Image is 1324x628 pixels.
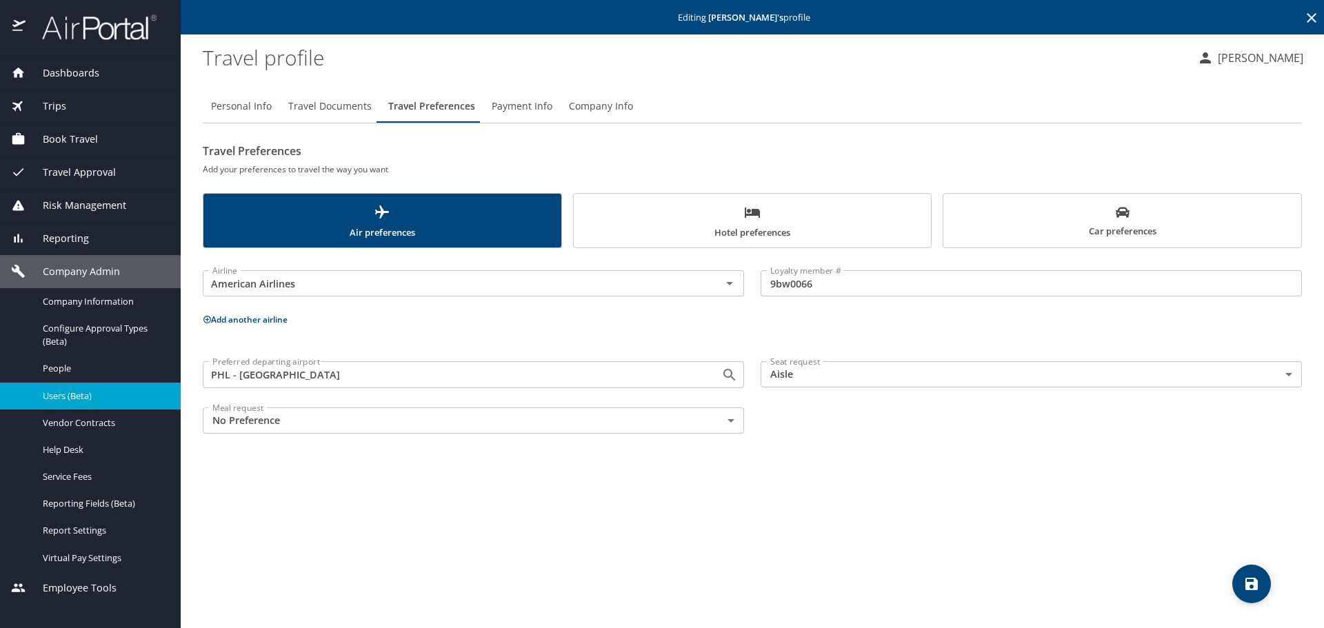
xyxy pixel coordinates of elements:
[26,231,89,246] span: Reporting
[43,322,164,348] span: Configure Approval Types (Beta)
[43,416,164,429] span: Vendor Contracts
[211,98,272,115] span: Personal Info
[26,264,120,279] span: Company Admin
[212,204,553,241] span: Air preferences
[1232,565,1271,603] button: save
[203,162,1302,176] h6: Add your preferences to travel the way you want
[43,497,164,510] span: Reporting Fields (Beta)
[203,193,1302,248] div: scrollable force tabs example
[26,198,126,213] span: Risk Management
[720,365,739,385] button: Open
[43,389,164,403] span: Users (Beta)
[43,295,164,308] span: Company Information
[761,361,1302,387] div: Aisle
[26,65,99,81] span: Dashboards
[388,98,475,115] span: Travel Preferences
[203,140,1302,162] h2: Travel Preferences
[203,314,288,325] button: Add another airline
[1214,50,1303,66] p: [PERSON_NAME]
[203,90,1302,123] div: Profile
[27,14,157,41] img: airportal-logo.png
[26,99,66,114] span: Trips
[207,274,699,292] input: Select an Airline
[1192,45,1309,70] button: [PERSON_NAME]
[492,98,552,115] span: Payment Info
[708,11,783,23] strong: [PERSON_NAME] 's
[43,524,164,537] span: Report Settings
[185,13,1320,22] p: Editing profile
[43,362,164,375] span: People
[26,165,116,180] span: Travel Approval
[207,365,699,383] input: Search for and select an airport
[203,36,1186,79] h1: Travel profile
[952,205,1293,239] span: Car preferences
[720,274,739,293] button: Open
[43,551,164,565] span: Virtual Pay Settings
[569,98,633,115] span: Company Info
[26,132,98,147] span: Book Travel
[26,580,117,596] span: Employee Tools
[43,470,164,483] span: Service Fees
[43,443,164,456] span: Help Desk
[582,204,923,241] span: Hotel preferences
[288,98,372,115] span: Travel Documents
[203,407,744,434] div: No Preference
[12,14,27,41] img: icon-airportal.png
